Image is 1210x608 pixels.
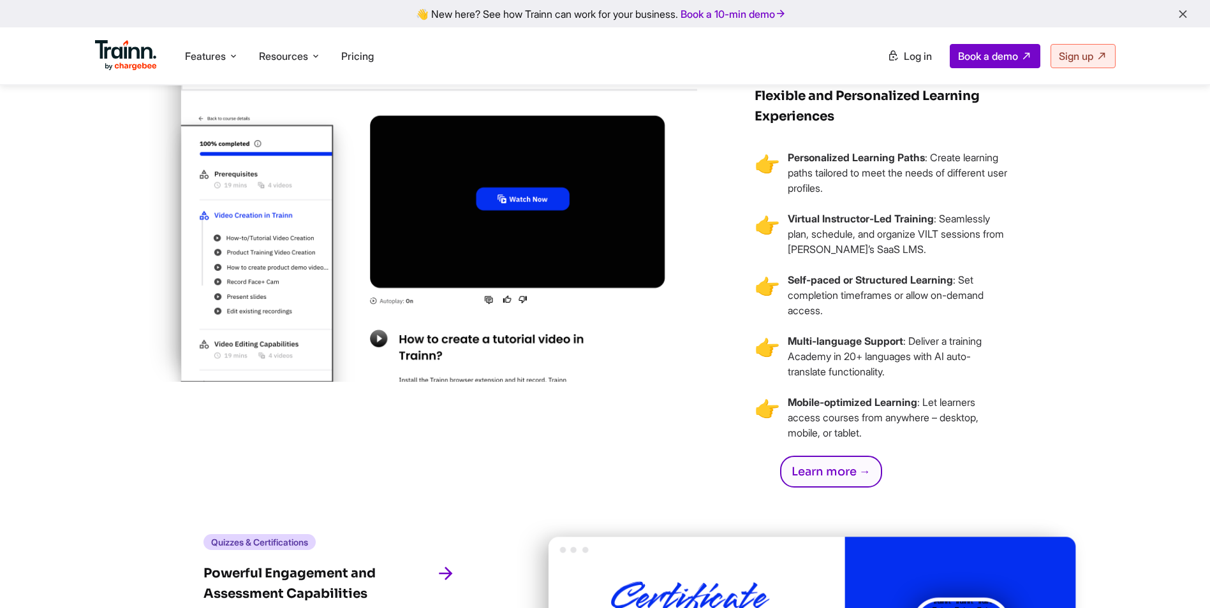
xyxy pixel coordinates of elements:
[788,151,925,164] b: Personalized Learning Paths
[341,50,374,62] a: Pricing
[755,333,780,394] span: 👉
[904,50,932,62] span: Log in
[755,86,1007,127] h4: Flexible and Personalized Learning Experiences
[8,8,1202,20] div: 👋 New here? See how Trainn can work for your business.
[203,534,316,550] i: Quizzes & Certifications
[788,396,917,409] b: Mobile-optimized Learning
[780,456,882,488] a: Learn more →
[1051,44,1116,68] a: Sign up
[259,49,308,63] span: Resources
[755,272,780,333] span: 👉
[755,394,780,456] span: 👉
[755,150,780,211] span: 👉
[755,211,780,272] span: 👉
[880,45,940,68] a: Log in
[788,212,934,225] b: Virtual Instructor-Led Training
[1059,50,1093,62] span: Sign up
[95,40,158,71] img: Trainn Logo
[958,50,1018,62] span: Book a demo
[788,333,1007,379] p: : Deliver a training Academy in 20+ languages with AI auto-translate functionality.
[950,44,1040,68] a: Book a demo
[788,394,1007,440] p: : Let learners access courses from anywhere – desktop, mobile, or tablet.
[788,335,903,347] b: Multi-language Support
[185,49,226,63] span: Features
[1146,547,1210,608] iframe: Chat Widget
[788,150,1007,196] p: : Create learning paths tailored to meet the needs of different user profiles.
[146,38,720,463] img: video creation | saas learning management system
[203,563,436,604] h4: Powerful Engagement and Assessment Capabilities
[788,211,1007,257] p: : Seamlessly plan, schedule, and organize VILT sessions from [PERSON_NAME]’s SaaS LMS.
[788,273,953,286] b: Self-paced or Structured Learning
[788,272,1007,318] p: : Set completion timeframes or allow on-demand access.
[678,5,789,23] a: Book a 10-min demo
